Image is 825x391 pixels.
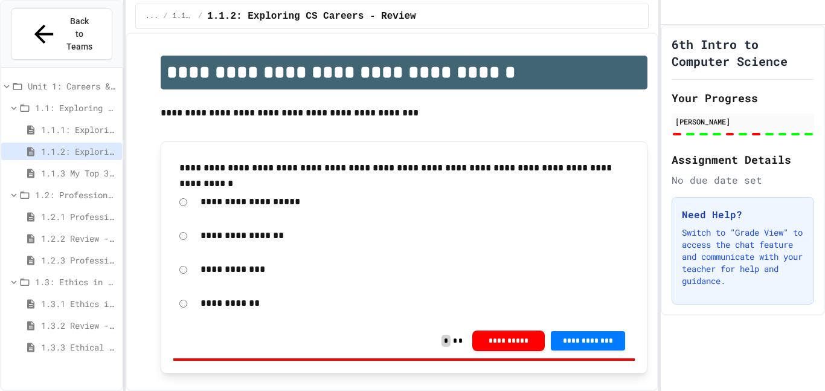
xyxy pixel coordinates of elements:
[28,80,117,92] span: Unit 1: Careers & Professionalism
[41,123,117,136] span: 1.1.1: Exploring CS Careers
[35,189,117,201] span: 1.2: Professional Communication
[146,11,159,21] span: ...
[682,207,804,222] h3: Need Help?
[65,15,94,53] span: Back to Teams
[675,116,811,127] div: [PERSON_NAME]
[41,297,117,310] span: 1.3.1 Ethics in Computer Science
[672,151,814,168] h2: Assignment Details
[682,227,804,287] p: Switch to "Grade View" to access the chat feature and communicate with your teacher for help and ...
[163,11,167,21] span: /
[41,145,117,158] span: 1.1.2: Exploring CS Careers - Review
[35,276,117,288] span: 1.3: Ethics in Computing
[41,167,117,179] span: 1.1.3 My Top 3 CS Careers!
[41,341,117,354] span: 1.3.3 Ethical dilemma reflections
[207,9,416,24] span: 1.1.2: Exploring CS Careers - Review
[41,254,117,267] span: 1.2.3 Professional Communication Challenge
[672,36,814,69] h1: 6th Intro to Computer Science
[672,89,814,106] h2: Your Progress
[41,319,117,332] span: 1.3.2 Review - Ethics in Computer Science
[198,11,202,21] span: /
[11,8,112,60] button: Back to Teams
[35,102,117,114] span: 1.1: Exploring CS Careers
[672,173,814,187] div: No due date set
[41,210,117,223] span: 1.2.1 Professional Communication
[173,11,193,21] span: 1.1: Exploring CS Careers
[41,232,117,245] span: 1.2.2 Review - Professional Communication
